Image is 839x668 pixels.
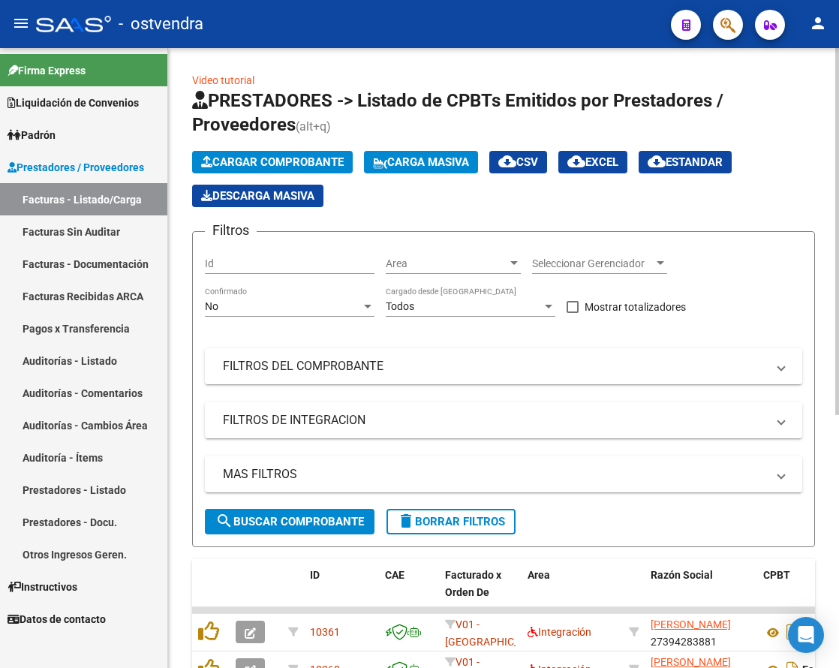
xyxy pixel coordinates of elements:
mat-icon: person [809,14,827,32]
span: Liquidación de Convenios [8,95,139,111]
datatable-header-cell: CAE [379,559,439,625]
span: CSV [498,155,538,169]
span: Seleccionar Gerenciador [532,257,654,270]
mat-icon: search [215,512,233,530]
span: Firma Express [8,62,86,79]
span: PRESTADORES -> Listado de CPBTs Emitidos por Prestadores / Proveedores [192,90,723,135]
span: Instructivos [8,579,77,595]
mat-icon: cloud_download [498,152,516,170]
span: Mostrar totalizadores [585,298,686,316]
span: Razón Social [651,569,713,581]
span: 10361 [310,626,340,638]
mat-panel-title: FILTROS DE INTEGRACION [223,412,766,429]
span: CPBT [763,569,790,581]
span: ID [310,569,320,581]
button: Descarga Masiva [192,185,323,207]
span: Estandar [648,155,723,169]
mat-expansion-panel-header: FILTROS DEL COMPROBANTE [205,348,802,384]
span: Facturado x Orden De [445,569,501,598]
datatable-header-cell: Facturado x Orden De [439,559,522,625]
button: Borrar Filtros [386,509,516,534]
button: Cargar Comprobante [192,151,353,173]
mat-panel-title: MAS FILTROS [223,466,766,483]
app-download-masive: Descarga masiva de comprobantes (adjuntos) [192,185,323,207]
span: Descarga Masiva [201,189,314,203]
span: Area [528,569,550,581]
span: - ostvendra [119,8,203,41]
mat-expansion-panel-header: MAS FILTROS [205,456,802,492]
mat-icon: cloud_download [567,152,585,170]
span: Area [386,257,507,270]
datatable-header-cell: ID [304,559,379,625]
button: Buscar Comprobante [205,509,374,534]
span: CAE [385,569,404,581]
mat-icon: cloud_download [648,152,666,170]
span: [PERSON_NAME] [651,656,731,668]
mat-icon: menu [12,14,30,32]
span: Datos de contacto [8,611,106,627]
span: (alt+q) [296,119,331,134]
button: Estandar [639,151,732,173]
a: Video tutorial [192,74,254,86]
span: EXCEL [567,155,618,169]
span: Buscar Comprobante [215,515,364,528]
span: [PERSON_NAME] [651,618,731,630]
button: EXCEL [558,151,627,173]
i: Descargar documento [783,620,802,644]
span: Cargar Comprobante [201,155,344,169]
span: Borrar Filtros [397,515,505,528]
mat-expansion-panel-header: FILTROS DE INTEGRACION [205,402,802,438]
button: CSV [489,151,547,173]
datatable-header-cell: Area [522,559,623,625]
span: No [205,300,218,312]
button: Carga Masiva [364,151,478,173]
span: Todos [386,300,414,312]
span: Carga Masiva [373,155,469,169]
span: Prestadores / Proveedores [8,159,144,176]
mat-icon: delete [397,512,415,530]
h3: Filtros [205,220,257,241]
span: Integración [528,626,591,638]
span: Padrón [8,127,56,143]
mat-panel-title: FILTROS DEL COMPROBANTE [223,358,766,375]
div: 27394283881 [651,616,751,648]
datatable-header-cell: Razón Social [645,559,757,625]
div: Open Intercom Messenger [788,617,824,653]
